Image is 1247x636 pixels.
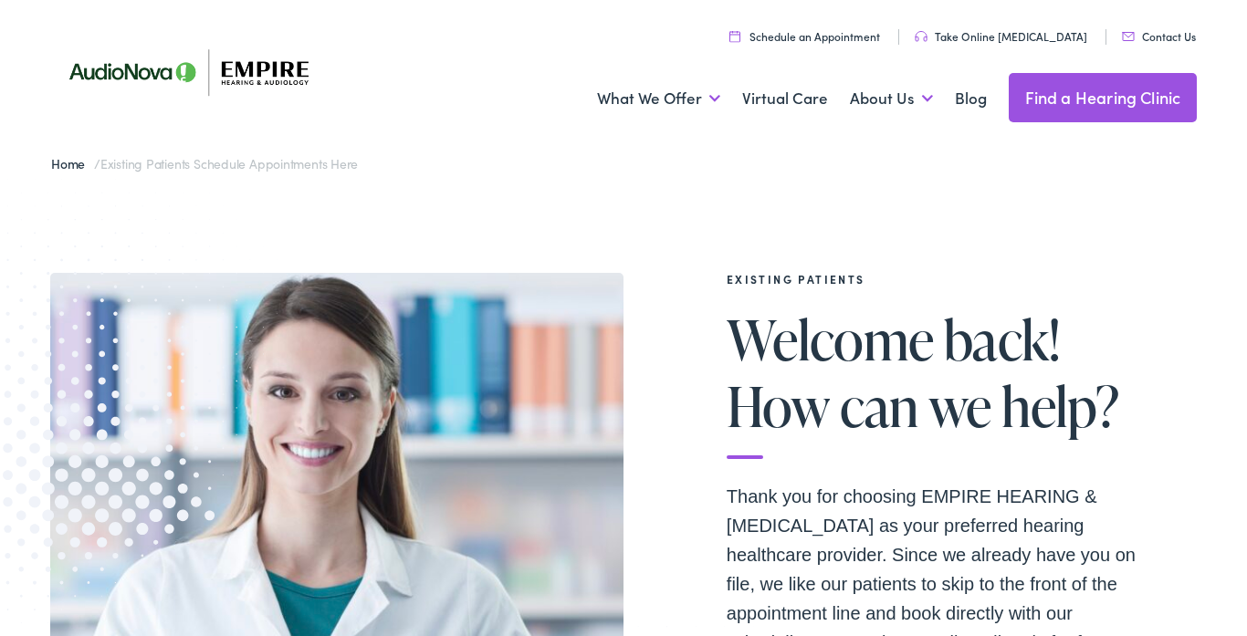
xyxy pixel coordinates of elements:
[100,154,358,172] span: Existing Patients Schedule Appointments Here
[915,28,1087,44] a: Take Online [MEDICAL_DATA]
[850,65,933,132] a: About Us
[1122,32,1135,41] img: utility icon
[51,154,94,172] a: Home
[597,65,720,132] a: What We Offer
[1001,376,1118,436] span: help?
[727,273,1165,286] h2: EXISTING PATIENTS
[944,309,1059,370] span: back!
[915,31,927,42] img: utility icon
[1009,73,1198,122] a: Find a Hearing Clinic
[928,376,991,436] span: we
[729,28,880,44] a: Schedule an Appointment
[742,65,828,132] a: Virtual Care
[729,30,740,42] img: utility icon
[51,154,358,172] span: /
[840,376,917,436] span: can
[955,65,987,132] a: Blog
[727,376,830,436] span: How
[1122,28,1196,44] a: Contact Us
[727,309,934,370] span: Welcome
